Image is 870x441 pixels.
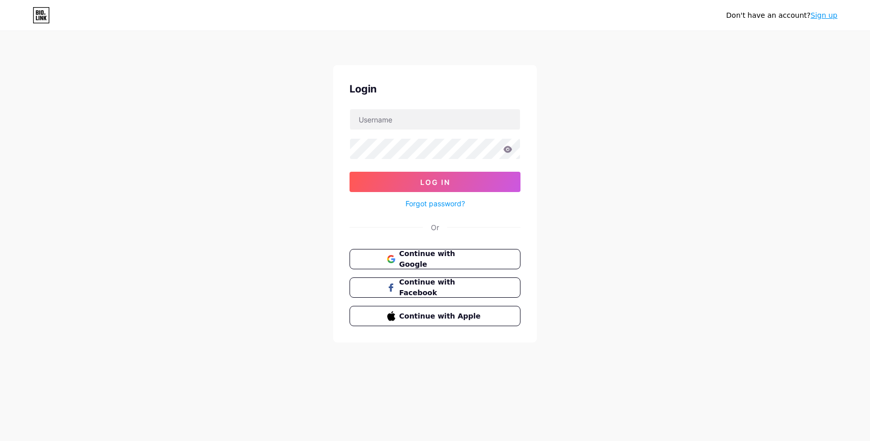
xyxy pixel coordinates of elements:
[405,198,465,209] a: Forgot password?
[350,277,520,298] button: Continue with Facebook
[350,172,520,192] button: Log In
[726,10,837,21] div: Don't have an account?
[350,249,520,269] button: Continue with Google
[350,109,520,130] input: Username
[350,306,520,326] button: Continue with Apple
[350,81,520,97] div: Login
[399,311,483,322] span: Continue with Apple
[399,277,483,298] span: Continue with Facebook
[399,248,483,270] span: Continue with Google
[420,178,450,186] span: Log In
[810,11,837,19] a: Sign up
[431,222,439,233] div: Or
